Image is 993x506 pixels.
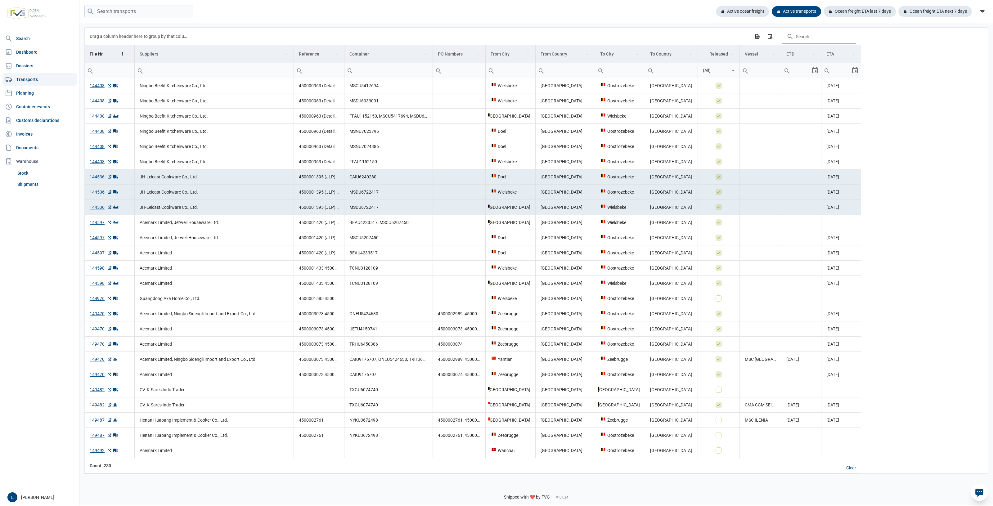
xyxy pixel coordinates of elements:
a: 144408 [90,143,112,150]
td: MSC ILENIA [739,413,781,428]
td: CAIU6240280 [344,169,433,185]
img: FVG - Global freight forwarding [5,5,49,22]
div: Search box [595,63,606,78]
td: [GEOGRAPHIC_DATA] [645,291,698,306]
span: [DATE] [826,174,839,179]
td: Acemark Limited, Ningbo Sidengli Import and Export Co., Ltd. [135,352,294,367]
div: Doel [491,128,530,134]
td: [GEOGRAPHIC_DATA] [535,397,595,413]
td: [GEOGRAPHIC_DATA] [535,413,595,428]
div: Search box [740,63,751,78]
a: 144408 [90,159,112,165]
td: Ningbo Beefit Kitchenware Co., Ltd. [135,139,294,154]
div: Wielsbeke [491,159,530,165]
td: 450000963 (DetailResult) 4500001062 (DetailResult) 4500001383 [294,78,344,93]
a: Stock [15,168,77,179]
span: [DATE] [826,159,839,164]
div: Search box [536,63,547,78]
a: 149470 [90,371,112,378]
input: Search in the data grid [782,29,856,44]
td: Ningbo Beefit Kitchenware Co., Ltd. [135,109,294,124]
div: Export all data to Excel [752,31,763,42]
td: [GEOGRAPHIC_DATA] [645,382,698,397]
span: [DATE] [826,114,839,119]
td: 4500002989, 4500003006, 4500003064, 4500003067, 4500003071, 4500003077, 4500003082 [433,306,486,321]
td: 4500002761 [294,428,344,443]
td: CMA CGM SEINE [739,397,781,413]
td: Acemark Limited [135,321,294,337]
td: [GEOGRAPHIC_DATA] [645,428,698,443]
td: [GEOGRAPHIC_DATA] [535,261,595,276]
a: 144597 [90,250,112,256]
td: JH-Leicast Cookware Co., Ltd. [135,200,294,215]
div: ETA [826,51,834,56]
td: [GEOGRAPHIC_DATA] [645,352,698,367]
td: TCNU3128109 [344,261,433,276]
div: Search box [486,63,497,78]
a: Search [2,32,77,45]
div: Container [349,51,369,56]
a: 144536 [90,189,112,195]
div: Doel [491,250,530,256]
span: [DATE] [826,250,839,255]
div: Oostrozebeke [600,128,640,134]
a: 144597 [90,219,112,226]
div: Wielsbeke [600,204,640,210]
td: [GEOGRAPHIC_DATA] [645,276,698,291]
span: Show filter options for column 'PO Numbers' [476,51,480,56]
td: TXGU6074740 [344,397,433,413]
td: Filter cell [135,63,294,78]
div: Wielsbeke [491,189,530,195]
input: Filter cell [595,63,645,78]
td: [GEOGRAPHIC_DATA] [535,245,595,261]
td: [GEOGRAPHIC_DATA] [645,367,698,382]
div: Column Chooser [764,31,775,42]
td: [GEOGRAPHIC_DATA] [535,154,595,169]
td: [GEOGRAPHIC_DATA] [535,276,595,291]
td: BEAU4233517, MSCU5207450 [344,215,433,230]
span: [DATE] [826,205,839,210]
td: [GEOGRAPHIC_DATA] [535,230,595,245]
a: 149492 [90,447,112,454]
a: 144536 [90,204,112,210]
input: Filter cell [781,63,811,78]
td: MSCU5207450 [344,230,433,245]
div: From City [491,51,510,56]
td: [GEOGRAPHIC_DATA] [645,321,698,337]
a: Container events [2,101,77,113]
a: Documents [2,141,77,154]
td: Ningbo Beefit Kitchenware Co., Ltd. [135,154,294,169]
td: MSCU5417694 [344,78,433,93]
a: 149487 [90,417,112,423]
td: MSDU6722417 [344,185,433,200]
td: Column Container [344,45,433,63]
a: 144597 [90,235,112,241]
span: Show filter options for column 'Reference' [335,51,339,56]
td: Filter cell [698,63,739,78]
input: Filter cell [740,63,781,78]
td: 4500003073,4500003074,4500003083,4500003082,4500003071,4500003067,4500003064 4500003077 [294,306,344,321]
td: Guangdong Axa Home Co., Ltd. [135,291,294,306]
td: [GEOGRAPHIC_DATA] [645,443,698,458]
td: [GEOGRAPHIC_DATA] [535,337,595,352]
td: MSDU6722417 [344,200,433,215]
div: Oostrozebeke [600,189,640,195]
input: Filter cell [486,63,535,78]
td: [GEOGRAPHIC_DATA] [535,124,595,139]
a: 144408 [90,113,112,119]
td: 450000963 (DetailResult) 4500001062 (DetailResult) 4500001383 [294,93,344,109]
td: Acemark Limited [135,337,294,352]
td: [GEOGRAPHIC_DATA] [535,93,595,109]
span: Show filter options for column 'Vessel' [771,51,776,56]
td: 4500003074 [433,337,486,352]
a: Planning [2,87,77,99]
td: Column Vessel [739,45,781,63]
div: Wielsbeke [600,113,640,119]
td: NYKU3672498 [344,413,433,428]
td: MSC [GEOGRAPHIC_DATA] [739,352,781,367]
span: Show filter options for column 'Container' [423,51,428,56]
td: ONEU5424630 [344,306,433,321]
td: 4500002761, 4500003094 [433,428,486,443]
td: Column From Country [535,45,595,63]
